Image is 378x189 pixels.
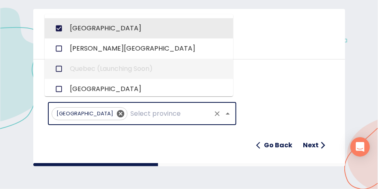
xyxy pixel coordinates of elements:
[264,140,293,151] h6: Go Back
[70,44,195,53] span: [PERSON_NAME][GEOGRAPHIC_DATA]
[70,64,153,74] span: Quebec (Launching Soon)
[222,108,233,119] button: Close
[212,108,223,119] button: Clear
[52,107,127,120] div: [GEOGRAPHIC_DATA]
[129,106,210,121] input: Select province
[70,23,141,33] span: [GEOGRAPHIC_DATA]
[350,137,370,157] div: Open Intercom Messenger
[70,84,141,94] span: [GEOGRAPHIC_DATA]
[52,110,119,117] span: [GEOGRAPHIC_DATA]
[300,137,330,153] button: Next
[253,137,296,153] button: Go Back
[303,140,319,151] h6: Next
